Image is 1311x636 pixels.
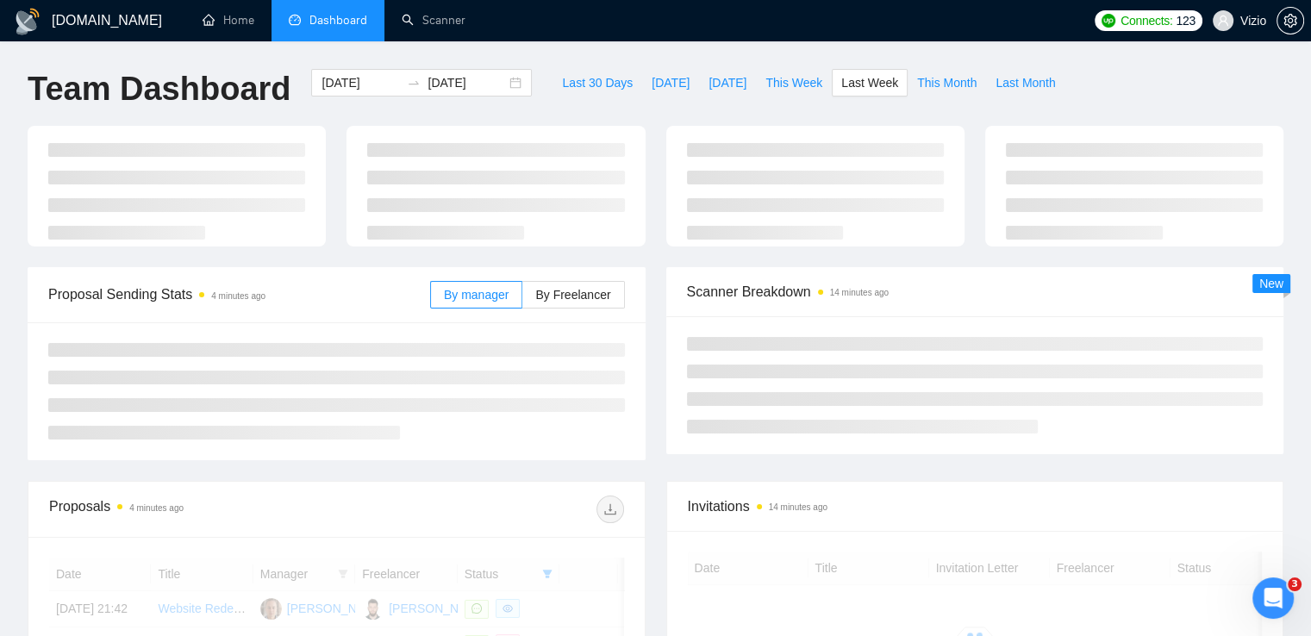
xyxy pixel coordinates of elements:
span: swap-right [407,76,421,90]
span: Proposal Sending Stats [48,284,430,305]
a: setting [1277,14,1304,28]
span: to [407,76,421,90]
span: dashboard [289,14,301,26]
span: Last Week [841,73,898,92]
button: Last Week [832,69,908,97]
span: This Week [765,73,822,92]
time: 14 minutes ago [830,288,889,297]
span: user [1217,15,1229,27]
button: This Week [756,69,832,97]
img: upwork-logo.png [1102,14,1115,28]
span: Invitations [688,496,1263,517]
span: Connects: [1121,11,1172,30]
a: homeHome [203,13,254,28]
span: 123 [1176,11,1195,30]
input: Start date [322,73,400,92]
span: By manager [444,288,509,302]
button: setting [1277,7,1304,34]
button: This Month [908,69,986,97]
button: Last 30 Days [552,69,642,97]
button: Last Month [986,69,1064,97]
span: [DATE] [709,73,746,92]
h1: Team Dashboard [28,69,290,109]
time: 4 minutes ago [211,291,265,301]
span: By Freelancer [535,288,610,302]
input: End date [428,73,506,92]
span: This Month [917,73,977,92]
time: 14 minutes ago [769,502,827,512]
a: searchScanner [402,13,465,28]
time: 4 minutes ago [129,503,184,513]
span: Dashboard [309,13,367,28]
img: logo [14,8,41,35]
span: setting [1277,14,1303,28]
span: Scanner Breakdown [687,281,1264,302]
button: [DATE] [699,69,756,97]
span: Last Month [996,73,1055,92]
iframe: Intercom live chat [1252,577,1294,619]
span: [DATE] [652,73,690,92]
button: [DATE] [642,69,699,97]
div: Proposals [49,496,336,523]
span: Last 30 Days [562,73,633,92]
span: 3 [1288,577,1302,591]
span: New [1259,277,1283,290]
